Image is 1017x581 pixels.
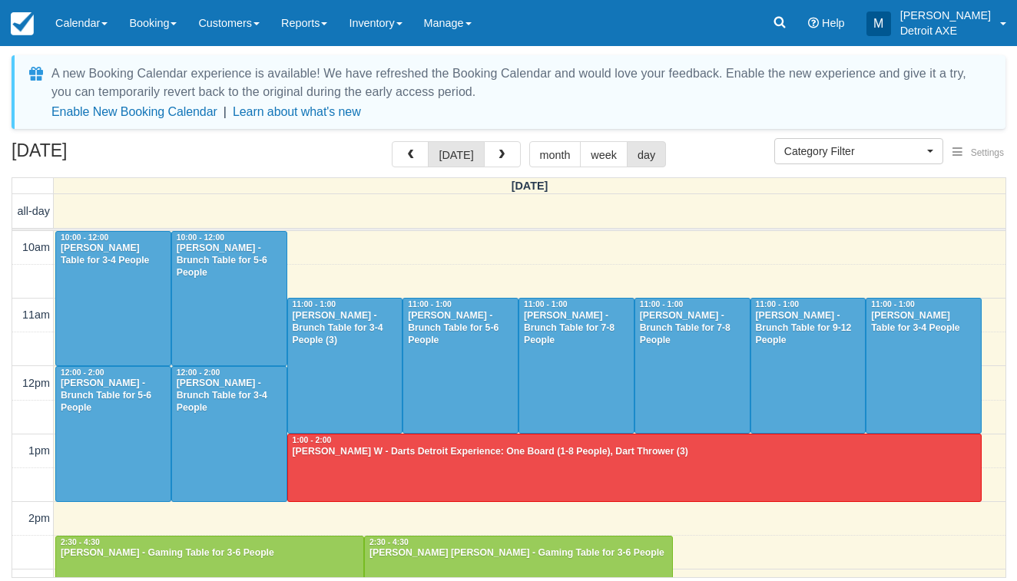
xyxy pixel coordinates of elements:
[176,243,283,279] div: [PERSON_NAME] - Brunch Table for 5-6 People
[523,310,630,347] div: [PERSON_NAME] - Brunch Table for 7-8 People
[369,538,409,546] span: 2:30 - 4:30
[369,547,668,560] div: [PERSON_NAME] [PERSON_NAME] - Gaming Table for 3-6 People
[402,298,518,434] a: 11:00 - 1:00[PERSON_NAME] - Brunch Table for 5-6 People
[750,298,866,434] a: 11:00 - 1:00[PERSON_NAME] - Brunch Table for 9-12 People
[12,141,206,170] h2: [DATE]
[224,105,227,118] span: |
[866,298,982,434] a: 11:00 - 1:00[PERSON_NAME] Table for 3-4 People
[176,378,283,414] div: [PERSON_NAME] - Brunch Table for 3-4 People
[61,368,104,377] span: 12:00 - 2:00
[808,18,819,28] i: Help
[171,231,287,366] a: 10:00 - 12:00[PERSON_NAME] - Brunch Table for 5-6 People
[866,12,891,36] div: M
[171,366,287,502] a: 12:00 - 2:00[PERSON_NAME] - Brunch Table for 3-4 People
[177,233,224,242] span: 10:00 - 12:00
[293,436,332,444] span: 1:00 - 2:00
[18,205,50,217] span: all-day
[529,141,581,167] button: month
[634,298,750,434] a: 11:00 - 1:00[PERSON_NAME] - Brunch Table for 7-8 People
[900,8,991,23] p: [PERSON_NAME]
[755,310,862,347] div: [PERSON_NAME] - Brunch Table for 9-12 People
[11,12,34,35] img: checkfront-main-nav-mini-logo.png
[293,300,336,309] span: 11:00 - 1:00
[512,180,548,192] span: [DATE]
[428,141,484,167] button: [DATE]
[55,231,171,366] a: 10:00 - 12:00[PERSON_NAME] Table for 3-4 People
[28,444,50,457] span: 1pm
[61,538,100,546] span: 2:30 - 4:30
[22,309,50,321] span: 11am
[756,300,800,309] span: 11:00 - 1:00
[518,298,634,434] a: 11:00 - 1:00[PERSON_NAME] - Brunch Table for 7-8 People
[22,377,50,389] span: 12pm
[900,23,991,38] p: Detroit AXE
[407,310,514,347] div: [PERSON_NAME] - Brunch Table for 5-6 People
[60,547,359,560] div: [PERSON_NAME] - Gaming Table for 3-6 People
[233,105,361,118] a: Learn about what's new
[640,300,684,309] span: 11:00 - 1:00
[943,142,1013,164] button: Settings
[871,300,915,309] span: 11:00 - 1:00
[287,298,403,434] a: 11:00 - 1:00[PERSON_NAME] - Brunch Table for 3-4 People (3)
[627,141,666,167] button: day
[580,141,628,167] button: week
[61,233,108,242] span: 10:00 - 12:00
[639,310,746,347] div: [PERSON_NAME] - Brunch Table for 7-8 People
[22,241,50,253] span: 10am
[60,243,167,267] div: [PERSON_NAME] Table for 3-4 People
[292,310,399,347] div: [PERSON_NAME] - Brunch Table for 3-4 People (3)
[55,366,171,502] a: 12:00 - 2:00[PERSON_NAME] - Brunch Table for 5-6 People
[870,310,977,335] div: [PERSON_NAME] Table for 3-4 People
[524,300,568,309] span: 11:00 - 1:00
[292,446,978,458] div: [PERSON_NAME] W - Darts Detroit Experience: One Board (1-8 People), Dart Thrower (3)
[822,17,845,29] span: Help
[51,64,987,101] div: A new Booking Calendar experience is available! We have refreshed the Booking Calendar and would ...
[51,104,217,120] button: Enable New Booking Calendar
[784,144,923,159] span: Category Filter
[408,300,452,309] span: 11:00 - 1:00
[287,434,982,501] a: 1:00 - 2:00[PERSON_NAME] W - Darts Detroit Experience: One Board (1-8 People), Dart Thrower (3)
[774,138,943,164] button: Category Filter
[28,512,50,524] span: 2pm
[60,378,167,414] div: [PERSON_NAME] - Brunch Table for 5-6 People
[971,147,1004,158] span: Settings
[177,368,220,377] span: 12:00 - 2:00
